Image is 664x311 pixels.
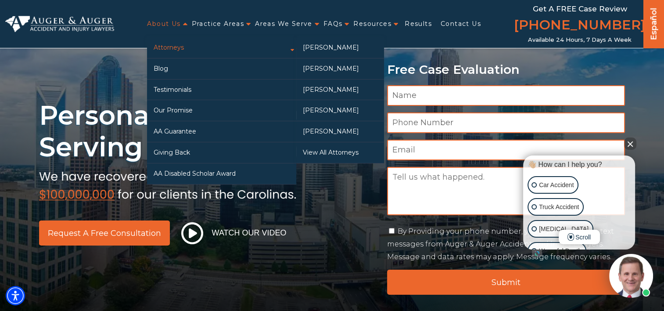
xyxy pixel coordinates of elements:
[39,167,296,201] img: sub text
[147,37,296,58] a: Attorneys
[147,121,296,142] a: AA Guarantee
[147,58,296,79] a: Blog
[147,142,296,163] a: Giving Back
[387,227,614,261] label: By Providing your phone number, you agree to receive text messages from Auger & Auger Accident an...
[39,221,170,246] a: Request a Free Consultation
[296,58,384,79] a: [PERSON_NAME]
[441,15,481,33] a: Contact Us
[296,80,384,100] a: [PERSON_NAME]
[192,15,244,33] a: Practice Areas
[528,36,632,43] span: Available 24 Hours, 7 Days a Week
[624,137,636,150] button: Close Intaker Chat Widget
[147,80,296,100] a: Testimonials
[539,180,574,191] p: Car Accident
[296,100,384,121] a: [PERSON_NAME]
[609,254,653,298] img: Intaker widget Avatar
[387,112,625,133] input: Phone Number
[387,270,625,295] input: Submit
[147,100,296,121] a: Our Promise
[6,286,25,305] div: Accessibility Menu
[539,224,589,235] p: [MEDICAL_DATA]
[514,15,646,36] a: [PHONE_NUMBER]
[296,142,384,163] a: View All Attorneys
[533,4,627,13] span: Get a FREE Case Review
[539,202,579,213] p: Truck Accident
[147,15,180,33] a: About Us
[296,37,384,58] a: [PERSON_NAME]
[5,16,114,33] img: Auger & Auger Accident and Injury Lawyers Logo
[147,163,296,184] a: AA Disabled Scholar Award
[539,246,581,257] p: Wrongful Death
[387,63,625,76] p: Free Case Evaluation
[405,15,432,33] a: Results
[525,160,633,170] div: 👋🏼 How can I help you?
[559,230,600,244] span: Scroll
[353,15,391,33] a: Resources
[532,250,542,257] a: Open intaker chat
[179,222,289,245] button: Watch Our Video
[39,100,377,163] h1: Personal Injury Lawyers Serving the Carolinas
[323,15,343,33] a: FAQs
[48,229,161,237] span: Request a Free Consultation
[387,85,625,106] input: Name
[255,15,312,33] a: Areas We Serve
[296,121,384,142] a: [PERSON_NAME]
[387,140,625,160] input: Email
